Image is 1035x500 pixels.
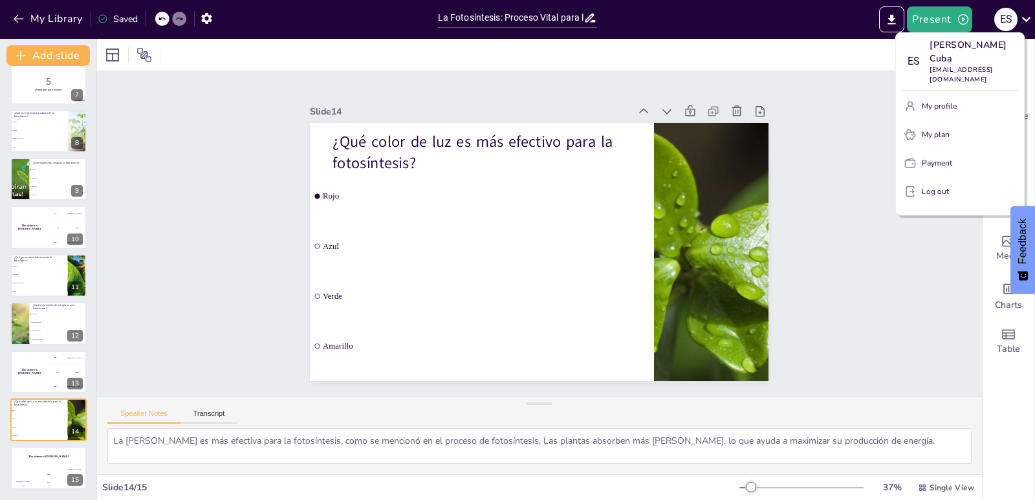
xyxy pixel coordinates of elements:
[922,100,957,112] p: My profile
[922,157,952,169] p: Payment
[922,186,949,197] p: Log out
[930,38,1019,65] p: [PERSON_NAME] Cuba
[901,96,1019,116] button: My profile
[901,124,1019,145] button: My plan
[901,50,924,73] div: E S
[1010,206,1035,294] button: Feedback - Show survey
[930,65,1019,85] p: [EMAIL_ADDRESS][DOMAIN_NAME]
[922,129,950,140] p: My plan
[901,181,1019,202] button: Log out
[1017,219,1029,264] span: Feedback
[901,153,1019,173] button: Payment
